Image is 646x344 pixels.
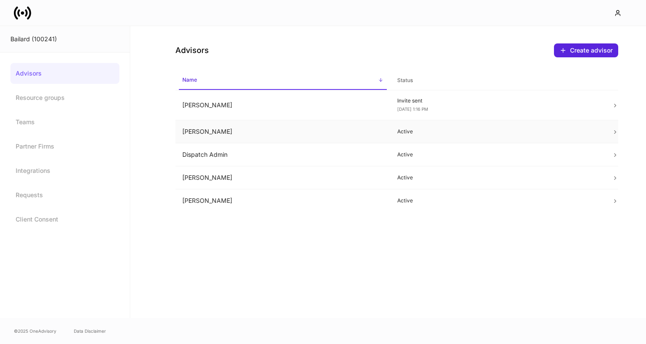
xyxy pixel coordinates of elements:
[10,185,119,205] a: Requests
[74,327,106,334] a: Data Disclaimer
[10,160,119,181] a: Integrations
[14,327,56,334] span: © 2025 OneAdvisory
[10,87,119,108] a: Resource groups
[10,35,119,43] div: Bailard (100241)
[397,97,598,104] p: Invite sent
[10,112,119,132] a: Teams
[397,106,428,112] span: [DATE] 1:16 PM
[570,46,613,55] div: Create advisor
[182,76,197,84] h6: Name
[10,136,119,157] a: Partner Firms
[397,174,598,181] p: Active
[394,72,602,89] span: Status
[397,197,598,204] p: Active
[397,128,598,135] p: Active
[10,209,119,230] a: Client Consent
[175,189,390,212] td: [PERSON_NAME]
[179,71,387,90] span: Name
[10,63,119,84] a: Advisors
[175,143,390,166] td: Dispatch Admin
[397,76,413,84] h6: Status
[175,90,390,120] td: [PERSON_NAME]
[397,151,598,158] p: Active
[175,120,390,143] td: [PERSON_NAME]
[175,166,390,189] td: [PERSON_NAME]
[175,45,209,56] h4: Advisors
[554,43,618,57] button: Create advisor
